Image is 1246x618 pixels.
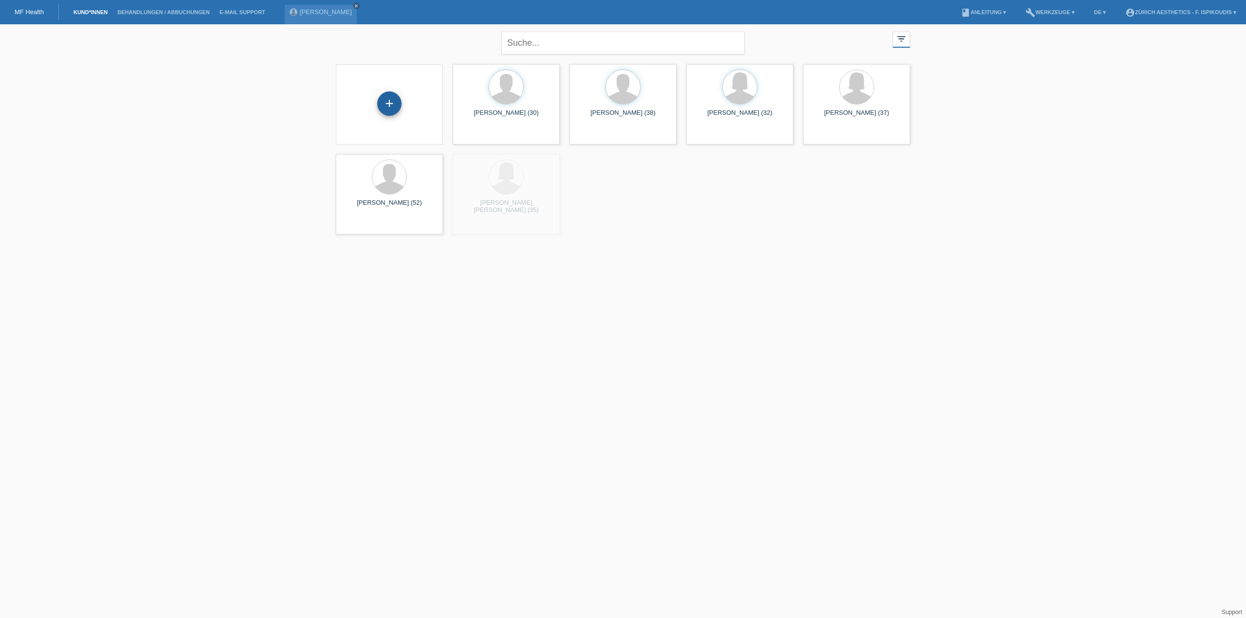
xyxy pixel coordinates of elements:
[577,109,669,124] div: [PERSON_NAME] (38)
[300,8,352,16] a: [PERSON_NAME]
[1125,8,1135,18] i: account_circle
[354,3,359,8] i: close
[69,9,112,15] a: Kund*innen
[15,8,44,16] a: MF Health
[896,34,907,44] i: filter_list
[1021,9,1080,15] a: buildWerkzeuge ▾
[1222,609,1242,616] a: Support
[1026,8,1035,18] i: build
[460,199,552,214] div: [PERSON_NAME] [PERSON_NAME] (35)
[378,95,401,112] div: Kund*in hinzufügen
[501,32,745,54] input: Suche...
[694,109,786,124] div: [PERSON_NAME] (32)
[961,8,971,18] i: book
[460,109,552,124] div: [PERSON_NAME] (30)
[353,2,360,9] a: close
[112,9,215,15] a: Behandlungen / Abbuchungen
[215,9,270,15] a: E-Mail Support
[344,199,435,214] div: [PERSON_NAME] (52)
[1089,9,1111,15] a: DE ▾
[811,109,902,124] div: [PERSON_NAME] (37)
[956,9,1011,15] a: bookAnleitung ▾
[1120,9,1241,15] a: account_circleZürich Aesthetics - F. Ispikoudis ▾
